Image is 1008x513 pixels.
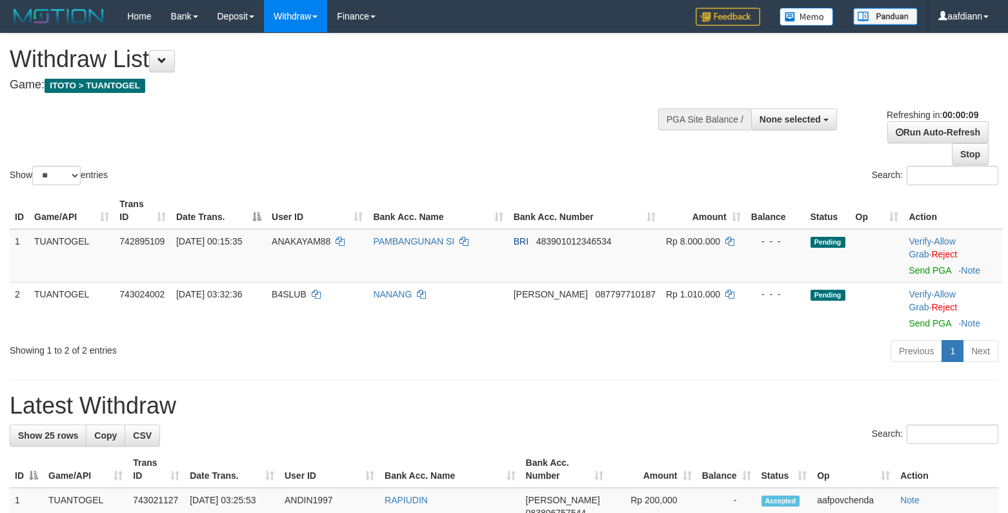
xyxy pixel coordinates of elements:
img: Feedback.jpg [696,8,760,26]
th: Action [903,192,1002,229]
th: Game/API: activate to sort column ascending [43,451,128,488]
input: Search: [907,425,998,444]
th: Amount: activate to sort column ascending [609,451,696,488]
td: 1 [10,229,29,283]
span: Copy [94,430,117,441]
a: PAMBANGUNAN SI [373,236,454,246]
span: CSV [133,430,152,441]
span: [PERSON_NAME] [514,289,588,299]
input: Search: [907,166,998,185]
div: - - - [751,288,800,301]
span: Copy 087797710187 to clipboard [596,289,656,299]
h1: Latest Withdraw [10,393,998,419]
a: 1 [942,340,963,362]
h1: Withdraw List [10,46,659,72]
span: Rp 1.010.000 [666,289,720,299]
a: Reject [931,249,957,259]
span: ITOTO > TUANTOGEL [45,79,145,93]
span: Pending [811,237,845,248]
span: Pending [811,290,845,301]
a: Allow Grab [909,289,955,312]
td: TUANTOGEL [29,229,114,283]
th: Date Trans.: activate to sort column descending [171,192,267,229]
a: Run Auto-Refresh [887,121,989,143]
td: · · [903,229,1002,283]
a: NANANG [373,289,412,299]
label: Search: [872,166,998,185]
a: Copy [86,425,125,447]
a: Note [961,318,980,328]
th: Action [895,451,998,488]
th: Op: activate to sort column ascending [851,192,904,229]
a: Send PGA [909,265,951,276]
span: B4SLUB [272,289,307,299]
th: Balance [746,192,805,229]
img: MOTION_logo.png [10,6,108,26]
a: Previous [891,340,942,362]
label: Search: [872,425,998,444]
span: 743024002 [119,289,165,299]
td: · · [903,282,1002,335]
th: User ID: activate to sort column ascending [279,451,379,488]
a: Reject [931,302,957,312]
a: RAPIUDIN [385,495,428,505]
a: Show 25 rows [10,425,86,447]
th: Balance: activate to sort column ascending [697,451,756,488]
div: Showing 1 to 2 of 2 entries [10,339,410,357]
th: Status: activate to sort column ascending [756,451,812,488]
span: [DATE] 03:32:36 [176,289,242,299]
img: panduan.png [853,8,918,25]
span: Rp 8.000.000 [666,236,720,246]
a: Verify [909,289,931,299]
span: 742895109 [119,236,165,246]
button: None selected [751,108,837,130]
strong: 00:00:09 [942,110,978,120]
select: Showentries [32,166,81,185]
th: User ID: activate to sort column ascending [267,192,368,229]
a: Stop [952,143,989,165]
label: Show entries [10,166,108,185]
span: · [909,289,955,312]
th: Date Trans.: activate to sort column ascending [185,451,279,488]
th: Game/API: activate to sort column ascending [29,192,114,229]
th: Amount: activate to sort column ascending [661,192,746,229]
a: Note [961,265,980,276]
th: Bank Acc. Number: activate to sort column ascending [509,192,661,229]
td: 2 [10,282,29,335]
th: Bank Acc. Number: activate to sort column ascending [521,451,609,488]
a: Next [963,340,998,362]
th: Bank Acc. Name: activate to sort column ascending [379,451,521,488]
span: BRI [514,236,529,246]
span: ANAKAYAM88 [272,236,330,246]
div: PGA Site Balance / [658,108,751,130]
span: Copy 483901012346534 to clipboard [536,236,612,246]
h4: Game: [10,79,659,92]
span: Show 25 rows [18,430,78,441]
th: ID: activate to sort column descending [10,451,43,488]
th: Trans ID: activate to sort column ascending [114,192,171,229]
td: TUANTOGEL [29,282,114,335]
a: Verify [909,236,931,246]
th: ID [10,192,29,229]
a: Send PGA [909,318,951,328]
th: Trans ID: activate to sort column ascending [128,451,185,488]
th: Status [805,192,851,229]
th: Op: activate to sort column ascending [812,451,895,488]
img: Button%20Memo.svg [780,8,834,26]
span: Refreshing in: [887,110,978,120]
th: Bank Acc. Name: activate to sort column ascending [368,192,508,229]
span: None selected [760,114,821,125]
div: - - - [751,235,800,248]
a: Note [900,495,920,505]
span: [PERSON_NAME] [526,495,600,505]
a: Allow Grab [909,236,955,259]
span: [DATE] 00:15:35 [176,236,242,246]
span: Accepted [761,496,800,507]
a: CSV [125,425,160,447]
span: · [909,236,955,259]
